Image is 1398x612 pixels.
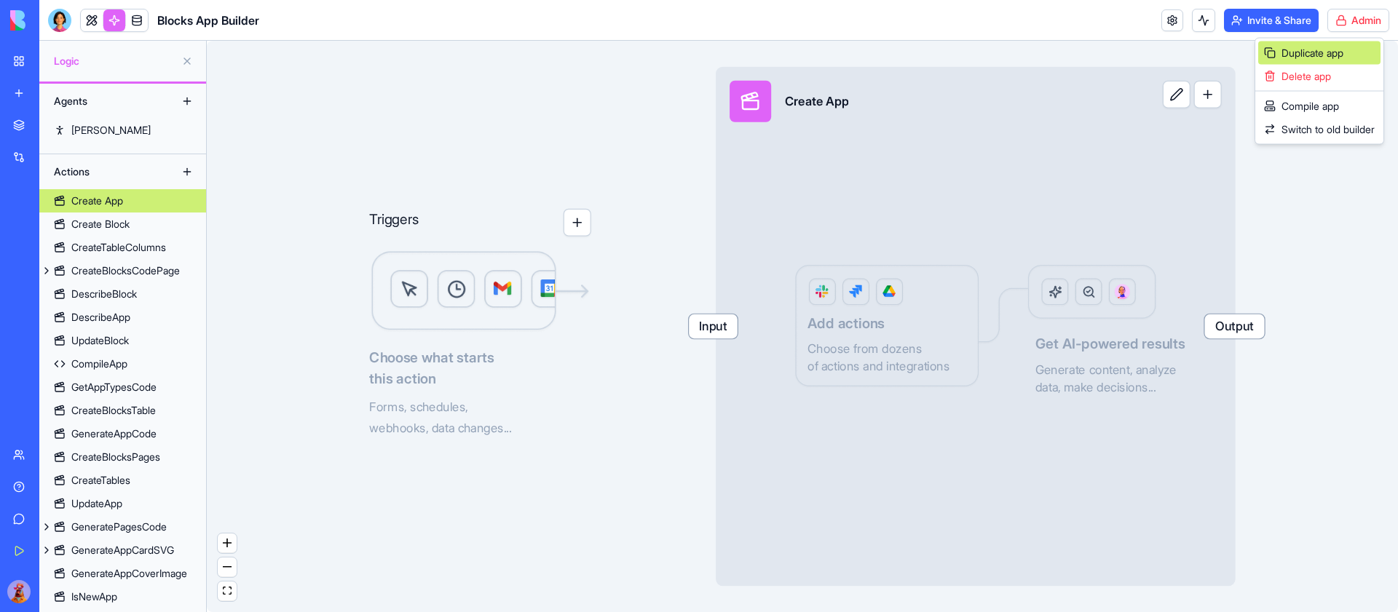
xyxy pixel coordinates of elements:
span: Delete app [1281,69,1331,84]
span: Choose what starts this action [369,347,591,389]
div: Admin [1255,38,1384,145]
span: Output [1204,314,1264,338]
span: Duplicate app [1281,46,1343,60]
span: Switch to old builder [1281,122,1375,137]
span: Forms, schedules, webhooks, data changes... [369,400,511,435]
button: zoom in [218,533,237,553]
button: zoom out [218,557,237,577]
button: fit view [218,581,237,601]
img: Logic [369,250,591,333]
div: Create App [785,92,848,110]
p: Triggers [369,209,419,237]
div: Compile app [1258,95,1381,118]
span: Input [689,314,738,338]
